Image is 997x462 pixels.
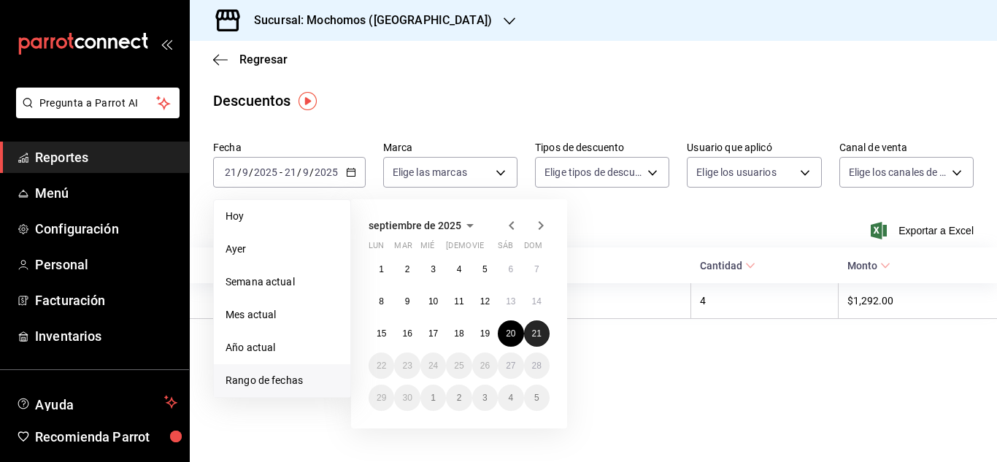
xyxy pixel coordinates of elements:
abbr: 17 de septiembre de 2025 [428,328,438,339]
span: Personal [35,255,177,274]
label: Fecha [213,142,366,153]
button: 16 de septiembre de 2025 [394,320,420,347]
abbr: 5 de septiembre de 2025 [482,264,488,274]
span: / [237,166,242,178]
abbr: 23 de septiembre de 2025 [402,361,412,371]
button: 9 de septiembre de 2025 [394,288,420,315]
span: Ayuda [35,393,158,411]
abbr: 1 de septiembre de 2025 [379,264,384,274]
abbr: 3 de septiembre de 2025 [431,264,436,274]
abbr: 18 de septiembre de 2025 [454,328,463,339]
button: 26 de septiembre de 2025 [472,353,498,379]
span: Facturación [35,290,177,310]
abbr: 7 de septiembre de 2025 [534,264,539,274]
button: Regresar [213,53,288,66]
span: Monto [847,260,890,272]
span: / [249,166,253,178]
button: 13 de septiembre de 2025 [498,288,523,315]
span: Rango de fechas [226,373,339,388]
abbr: 11 de septiembre de 2025 [454,296,463,307]
button: 2 de octubre de 2025 [446,385,471,411]
button: 12 de septiembre de 2025 [472,288,498,315]
abbr: 2 de septiembre de 2025 [405,264,410,274]
span: Reportes [35,147,177,167]
abbr: 10 de septiembre de 2025 [428,296,438,307]
button: 5 de septiembre de 2025 [472,256,498,282]
span: Semana actual [226,274,339,290]
span: Hoy [226,209,339,224]
span: Recomienda Parrot [35,427,177,447]
button: 20 de septiembre de 2025 [498,320,523,347]
button: 7 de septiembre de 2025 [524,256,550,282]
abbr: 15 de septiembre de 2025 [377,328,386,339]
abbr: 8 de septiembre de 2025 [379,296,384,307]
span: Elige los usuarios [696,165,776,180]
img: Tooltip marker [299,92,317,110]
input: ---- [314,166,339,178]
button: 19 de septiembre de 2025 [472,320,498,347]
abbr: 26 de septiembre de 2025 [480,361,490,371]
button: 3 de octubre de 2025 [472,385,498,411]
abbr: 13 de septiembre de 2025 [506,296,515,307]
abbr: 3 de octubre de 2025 [482,393,488,403]
abbr: 16 de septiembre de 2025 [402,328,412,339]
button: 4 de octubre de 2025 [498,385,523,411]
button: 4 de septiembre de 2025 [446,256,471,282]
button: 8 de septiembre de 2025 [369,288,394,315]
button: Exportar a Excel [874,222,974,239]
abbr: 2 de octubre de 2025 [457,393,462,403]
button: septiembre de 2025 [369,217,479,234]
span: Ayer [226,242,339,257]
button: 18 de septiembre de 2025 [446,320,471,347]
span: Menú [35,183,177,203]
button: 14 de septiembre de 2025 [524,288,550,315]
abbr: 30 de septiembre de 2025 [402,393,412,403]
button: Pregunta a Parrot AI [16,88,180,118]
abbr: sábado [498,241,513,256]
span: Configuración [35,219,177,239]
h3: Sucursal: Mochomos ([GEOGRAPHIC_DATA]) [242,12,492,29]
abbr: 25 de septiembre de 2025 [454,361,463,371]
button: 28 de septiembre de 2025 [524,353,550,379]
span: Elige las marcas [393,165,467,180]
button: 3 de septiembre de 2025 [420,256,446,282]
button: 1 de septiembre de 2025 [369,256,394,282]
button: 29 de septiembre de 2025 [369,385,394,411]
abbr: 28 de septiembre de 2025 [532,361,542,371]
label: Usuario que aplicó [687,142,821,153]
abbr: 21 de septiembre de 2025 [532,328,542,339]
abbr: viernes [472,241,484,256]
span: Elige tipos de descuento [544,165,642,180]
abbr: 4 de octubre de 2025 [508,393,513,403]
abbr: 6 de septiembre de 2025 [508,264,513,274]
input: -- [302,166,309,178]
abbr: domingo [524,241,542,256]
button: 21 de septiembre de 2025 [524,320,550,347]
button: 2 de septiembre de 2025 [394,256,420,282]
abbr: 29 de septiembre de 2025 [377,393,386,403]
abbr: 19 de septiembre de 2025 [480,328,490,339]
abbr: 4 de septiembre de 2025 [457,264,462,274]
abbr: 1 de octubre de 2025 [431,393,436,403]
span: Cantidad [700,260,755,272]
button: 27 de septiembre de 2025 [498,353,523,379]
span: / [309,166,314,178]
label: Marca [383,142,517,153]
abbr: 14 de septiembre de 2025 [532,296,542,307]
abbr: lunes [369,241,384,256]
button: 22 de septiembre de 2025 [369,353,394,379]
label: Tipos de descuento [535,142,669,153]
label: Canal de venta [839,142,974,153]
abbr: 20 de septiembre de 2025 [506,328,515,339]
span: Pregunta a Parrot AI [39,96,157,111]
button: 24 de septiembre de 2025 [420,353,446,379]
input: -- [224,166,237,178]
th: [PERSON_NAME] [190,283,455,319]
abbr: martes [394,241,412,256]
button: 11 de septiembre de 2025 [446,288,471,315]
input: -- [284,166,297,178]
button: 30 de septiembre de 2025 [394,385,420,411]
abbr: 5 de octubre de 2025 [534,393,539,403]
abbr: 27 de septiembre de 2025 [506,361,515,371]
